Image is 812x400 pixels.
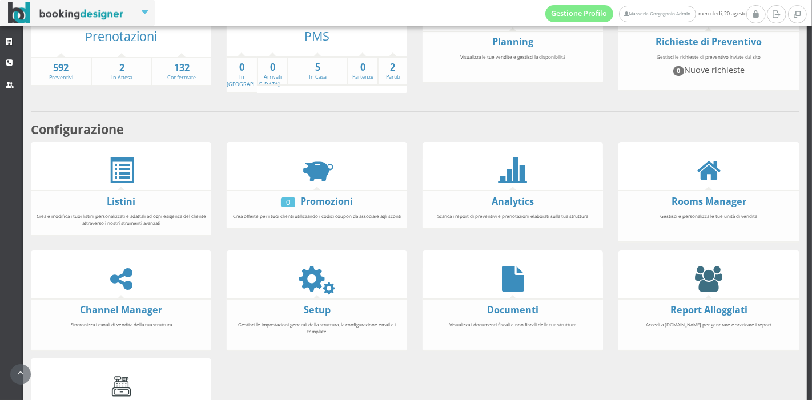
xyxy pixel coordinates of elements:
[618,208,799,238] div: Gestisci e personalizza le tue unità di vendita
[423,208,603,225] div: Scarica i report di preventivi e prenotazioni elaborati sulla tua struttura
[379,61,408,74] strong: 2
[619,6,696,22] a: Masseria Gorgognolo Admin
[300,195,353,208] a: Promozioni
[673,66,685,75] span: 0
[31,62,91,82] a: 592Preventivi
[258,61,287,74] strong: 0
[258,61,287,81] a: 0Arrivati
[31,121,124,138] b: Configurazione
[423,316,603,346] div: Visualizza i documenti fiscali e non fiscali della tua struttura
[281,197,295,207] div: 0
[348,61,377,74] strong: 0
[227,316,407,346] div: Gestisci le impostazioni generali della struttura, la configurazione email e i template
[107,195,135,208] a: Listini
[304,304,331,316] a: Setup
[152,62,211,82] a: 132Confermate
[152,62,211,75] strong: 132
[670,304,747,316] a: Report Alloggiati
[618,49,799,86] div: Gestisci le richieste di preventivo inviate dal sito
[92,62,151,75] strong: 2
[487,304,538,316] a: Documenti
[624,65,794,75] h4: Nuove richieste
[492,195,534,208] a: Analytics
[85,28,157,45] a: Prenotazioni
[227,61,257,74] strong: 0
[108,374,134,399] img: cash-register.gif
[545,5,746,22] span: mercoledì, 20 agosto
[227,61,280,88] a: 0In [GEOGRAPHIC_DATA]
[672,195,746,208] a: Rooms Manager
[31,62,91,75] strong: 592
[348,61,377,81] a: 0Partenze
[618,316,799,346] div: Accedi a [DOMAIN_NAME] per generare e scaricare i report
[379,61,408,81] a: 2Partiti
[227,208,407,225] div: Crea offerte per i tuoi clienti utilizzando i codici coupon da associare agli sconti
[92,62,151,82] a: 2In Attesa
[288,61,347,81] a: 5In Casa
[31,208,211,231] div: Crea e modifica i tuoi listini personalizzati e adattali ad ogni esigenza del cliente attraverso ...
[80,304,162,316] a: Channel Manager
[423,49,603,79] div: Visualizza le tue vendite e gestisci la disponibilità
[492,35,533,48] a: Planning
[304,27,329,44] a: PMS
[8,2,124,24] img: BookingDesigner.com
[656,35,762,48] a: Richieste di Preventivo
[288,61,347,74] strong: 5
[545,5,614,22] a: Gestione Profilo
[31,316,211,346] div: Sincronizza i canali di vendita della tua struttura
